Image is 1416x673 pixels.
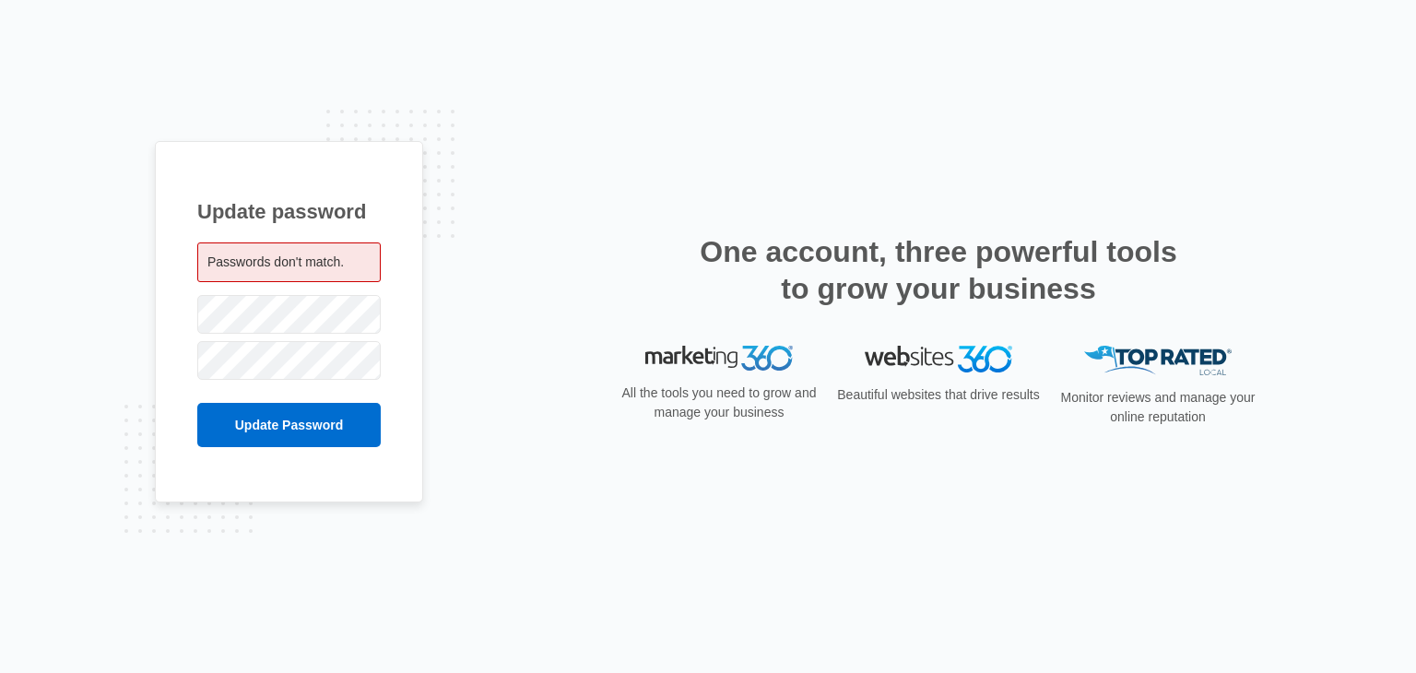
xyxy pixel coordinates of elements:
[645,346,793,372] img: Marketing 360
[1055,388,1261,427] p: Monitor reviews and manage your online reputation
[207,254,344,269] span: Passwords don't match.
[197,403,381,447] input: Update Password
[616,384,822,422] p: All the tools you need to grow and manage your business
[1084,346,1232,376] img: Top Rated Local
[865,346,1012,372] img: Websites 360
[694,233,1183,307] h2: One account, three powerful tools to grow your business
[835,385,1042,405] p: Beautiful websites that drive results
[197,196,381,227] h1: Update password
